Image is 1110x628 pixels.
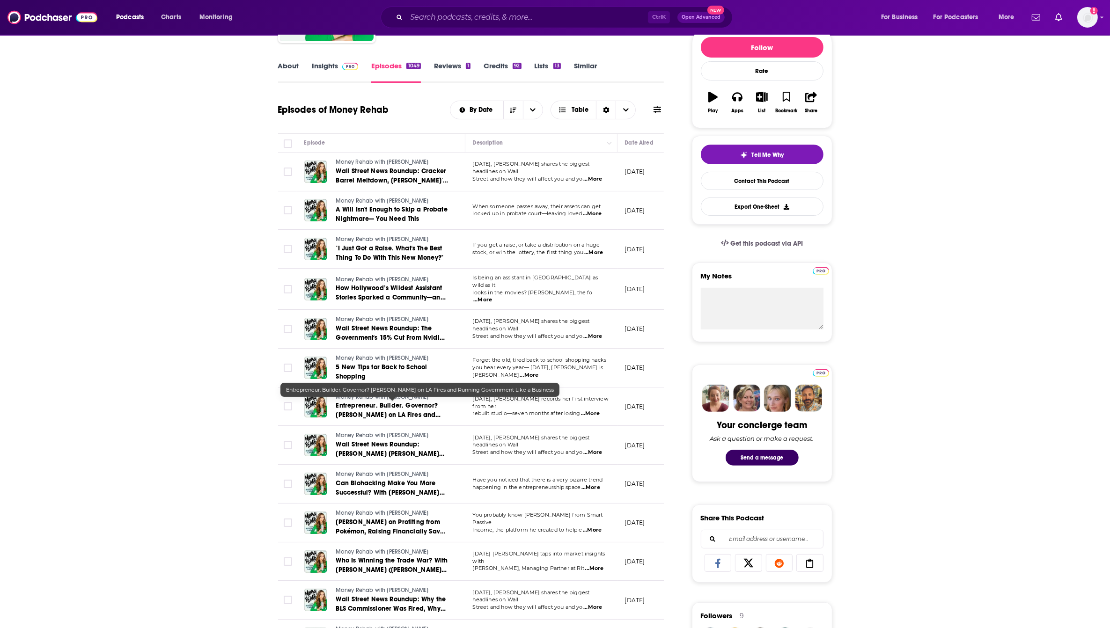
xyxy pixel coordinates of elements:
[336,316,429,322] span: Money Rehab with [PERSON_NAME]
[284,245,292,253] span: Toggle select row
[336,518,448,536] a: [PERSON_NAME] on Profiting from Pokémon, Raising Financially Savvy Kids and Lean Learning
[473,395,609,409] span: [DATE], [PERSON_NAME] records her first interview from her
[625,245,645,253] p: [DATE]
[193,10,245,25] button: open menu
[701,145,823,164] button: tell me why sparkleTell Me Why
[1077,7,1098,28] button: Show profile menu
[473,434,590,448] span: [DATE], [PERSON_NAME] shares the biggest headlines on Wall
[336,431,448,440] a: Money Rehab with [PERSON_NAME]
[473,210,582,217] span: locked up in probate court—leaving loved
[336,363,448,381] a: 5 New Tips for Back to School Shopping
[284,557,292,566] span: Toggle select row
[473,565,585,571] span: [PERSON_NAME], Managing Partner at Rit
[764,385,791,412] img: Jules Profile
[336,276,429,283] span: Money Rehab with [PERSON_NAME]
[473,476,603,483] span: Have you noticed that there is a very bizarre trend
[813,368,829,377] a: Pro website
[336,518,447,545] span: [PERSON_NAME] on Profiting from Pokémon, Raising Financially Savvy Kids and Lean Learning
[701,37,823,58] button: Follow
[304,137,325,148] div: Episode
[336,440,446,495] span: Wall Street News Roundup: [PERSON_NAME] [PERSON_NAME] and [PERSON_NAME] on the Path to IPO, Why E...
[406,10,648,25] input: Search podcasts, credits, & more...
[336,402,441,438] span: Entrepreneur. Builder. Governor? [PERSON_NAME] on LA Fires and Running Government Like a Business
[799,86,823,119] button: Share
[336,595,448,613] a: Wall Street News Roundup: Why the BLS Commissioner Was Fired, Why [PERSON_NAME] Isn't Getting Pai...
[701,611,733,620] span: Followers
[604,138,615,149] button: Column Actions
[682,15,720,20] span: Open Advanced
[733,385,760,412] img: Barbara Profile
[473,410,581,416] span: rebuilt studio—seven months after losing
[473,274,598,288] span: Is being an assistant in [GEOGRAPHIC_DATA] as wild as it
[336,205,448,224] a: A Will Isn't Enough to Skip a Probate Nightmare— You Need This
[774,86,799,119] button: Bookmark
[795,385,822,412] img: Jon Profile
[473,357,607,363] span: Forget the old, tired back to school shopping hacks
[336,324,446,360] span: Wall Street News Roundup: The Government's 15% Cut From Nvidia, Intel's Bad Year and Trouble at Y...
[466,63,470,69] div: 1
[312,61,359,83] a: InsightsPodchaser Pro
[336,236,429,242] span: Money Rehab with [PERSON_NAME]
[625,518,645,526] p: [DATE]
[284,206,292,214] span: Toggle select row
[740,151,748,159] img: tell me why sparkle
[581,410,600,417] span: ...More
[450,101,543,119] h2: Choose List sort
[336,548,429,555] span: Money Rehab with [PERSON_NAME]
[553,63,561,69] div: 13
[470,107,496,113] span: By Date
[520,372,538,379] span: ...More
[583,175,602,183] span: ...More
[625,325,645,333] p: [DATE]
[473,364,603,378] span: you hear every year— [DATE], [PERSON_NAME] is [PERSON_NAME]
[583,526,602,534] span: ...More
[484,61,521,83] a: Credits92
[336,354,448,363] a: Money Rehab with [PERSON_NAME]
[336,158,448,167] a: Money Rehab with [PERSON_NAME]
[284,168,292,176] span: Toggle select row
[1051,9,1066,25] a: Show notifications dropdown
[572,107,588,113] span: Table
[766,554,793,572] a: Share on Reddit
[336,479,445,506] span: Can Biohacking Make You More Successful? With [PERSON_NAME] [PERSON_NAME]
[336,324,448,343] a: Wall Street News Roundup: The Government's 15% Cut From Nvidia, Intel's Bad Year and Trouble at Y...
[473,296,492,304] span: ...More
[701,61,823,80] div: Rate
[625,285,645,293] p: [DATE]
[677,12,725,23] button: Open AdvancedNew
[709,530,816,548] input: Email address or username...
[473,604,583,610] span: Street and how they will affect you and yo
[596,101,616,119] div: Sort Direction
[730,240,803,248] span: Get this podcast via API
[336,235,448,244] a: Money Rehab with [PERSON_NAME]
[731,108,743,114] div: Apps
[336,440,448,459] a: Wall Street News Roundup: [PERSON_NAME] [PERSON_NAME] and [PERSON_NAME] on the Path to IPO, Why E...
[473,161,590,175] span: [DATE], [PERSON_NAME] shares the biggest headlines on Wall
[625,364,645,372] p: [DATE]
[336,510,429,516] span: Money Rehab with [PERSON_NAME]
[701,271,823,288] label: My Notes
[336,244,444,262] span: "I Just Got a Raise. What's The Best Thing To Do With This New Money?"
[336,393,448,402] a: Money Rehab with [PERSON_NAME]
[342,63,359,70] img: Podchaser Pro
[406,63,420,69] div: 1049
[473,589,590,603] span: [DATE], [PERSON_NAME] shares the biggest headlines on Wall
[473,550,605,564] span: [DATE] [PERSON_NAME] taps into market insights with
[735,554,762,572] a: Share on X/Twitter
[336,556,448,583] span: Who Is Winning the Trade War? With [PERSON_NAME] ([PERSON_NAME] Wealth Management)
[1077,7,1098,28] span: Logged in as angelahattar
[336,479,448,497] a: Can Biohacking Make You More Successful? With [PERSON_NAME] [PERSON_NAME]
[813,267,829,275] img: Podchaser Pro
[875,10,930,25] button: open menu
[992,10,1026,25] button: open menu
[336,355,429,361] span: Money Rehab with [PERSON_NAME]
[116,11,144,24] span: Podcasts
[927,10,992,25] button: open menu
[336,315,448,324] a: Money Rehab with [PERSON_NAME]
[336,556,448,575] a: Who Is Winning the Trade War? With [PERSON_NAME] ([PERSON_NAME] Wealth Management)
[336,432,429,438] span: Money Rehab with [PERSON_NAME]
[513,63,521,69] div: 92
[625,206,645,214] p: [DATE]
[336,205,448,223] span: A Will Isn't Enough to Skip a Probate Nightmare— You Need This
[336,284,448,320] span: How Hollywood’s Wildest Assistant Stories Sparked a Community—and a Business with Assistants vs. ...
